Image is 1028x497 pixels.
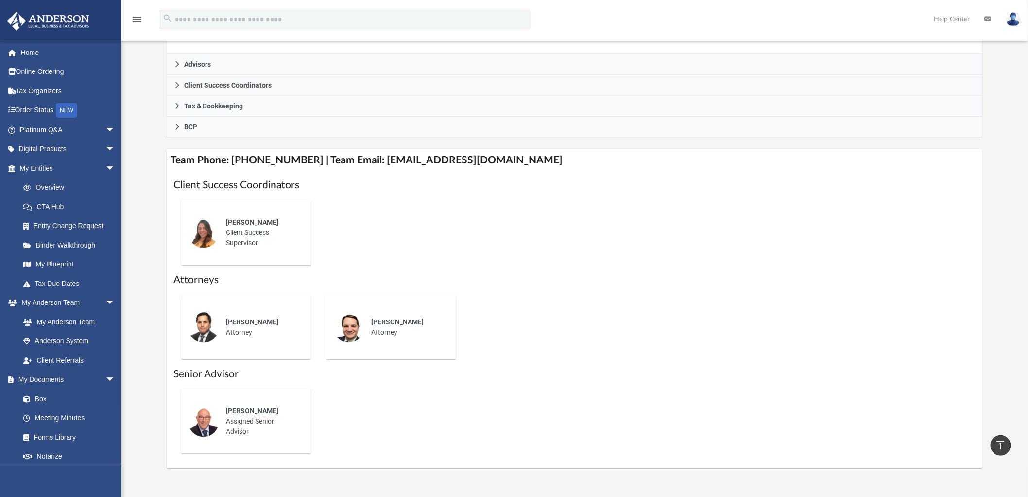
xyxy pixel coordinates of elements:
[14,447,125,466] a: Notarize
[167,149,982,171] h4: Team Phone: [PHONE_NUMBER] | Team Email: [EMAIL_ADDRESS][DOMAIN_NAME]
[173,178,976,192] h1: Client Success Coordinators
[14,389,120,408] a: Box
[14,197,130,216] a: CTA Hub
[333,312,364,343] img: thumbnail
[7,293,125,313] a: My Anderson Teamarrow_drop_down
[173,273,976,287] h1: Attorneys
[167,96,982,117] a: Tax & Bookkeeping
[167,117,982,138] a: BCP
[173,367,976,381] h1: Senior Advisor
[14,274,130,293] a: Tax Due Dates
[184,82,272,89] span: Client Success Coordinators
[995,439,1007,451] i: vertical_align_top
[219,399,304,444] div: Assigned Senior Advisor
[105,140,125,160] span: arrow_drop_down
[105,120,125,140] span: arrow_drop_down
[7,81,130,101] a: Tax Organizers
[131,18,143,25] a: menu
[131,14,143,25] i: menu
[105,159,125,178] span: arrow_drop_down
[14,178,130,197] a: Overview
[14,235,130,255] a: Binder Walkthrough
[7,101,130,121] a: Order StatusNEW
[364,310,449,344] div: Attorney
[7,43,130,62] a: Home
[226,218,278,226] span: [PERSON_NAME]
[184,103,243,109] span: Tax & Bookkeeping
[162,13,173,24] i: search
[219,211,304,255] div: Client Success Supervisor
[14,427,120,447] a: Forms Library
[7,159,130,178] a: My Entitiesarrow_drop_down
[1006,12,1021,26] img: User Pic
[105,293,125,313] span: arrow_drop_down
[7,370,125,390] a: My Documentsarrow_drop_down
[184,61,211,68] span: Advisors
[14,351,125,370] a: Client Referrals
[7,140,130,159] a: Digital Productsarrow_drop_down
[188,406,219,437] img: thumbnail
[14,216,130,236] a: Entity Change Request
[219,310,304,344] div: Attorney
[167,75,982,96] a: Client Success Coordinators
[371,318,424,326] span: [PERSON_NAME]
[226,318,278,326] span: [PERSON_NAME]
[7,62,130,82] a: Online Ordering
[226,407,278,415] span: [PERSON_NAME]
[991,435,1011,456] a: vertical_align_top
[14,255,125,274] a: My Blueprint
[14,312,120,332] a: My Anderson Team
[188,312,219,343] img: thumbnail
[184,124,197,130] span: BCP
[4,12,92,31] img: Anderson Advisors Platinum Portal
[105,370,125,390] span: arrow_drop_down
[14,332,125,351] a: Anderson System
[7,120,130,140] a: Platinum Q&Aarrow_drop_down
[56,103,77,118] div: NEW
[167,54,982,75] a: Advisors
[188,217,219,248] img: thumbnail
[14,408,125,428] a: Meeting Minutes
